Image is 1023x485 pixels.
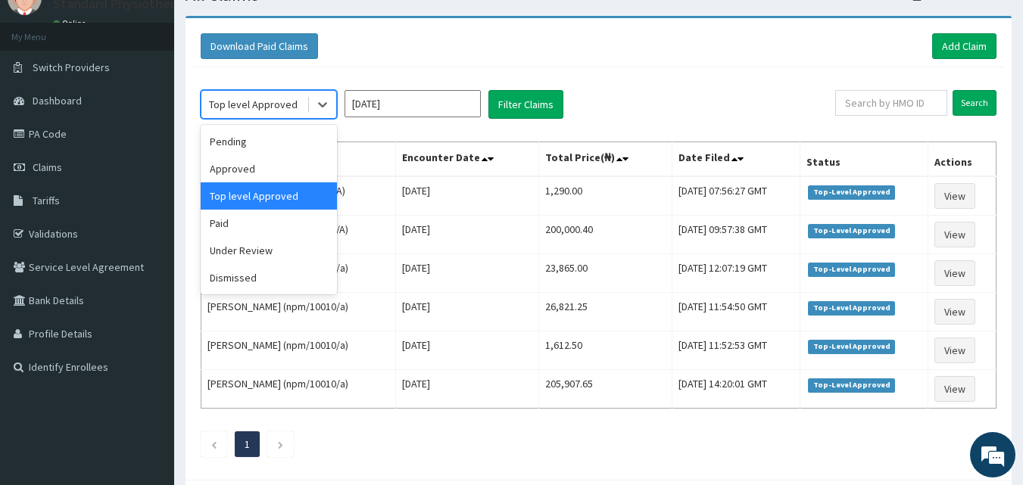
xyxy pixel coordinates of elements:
[539,176,672,216] td: 1,290.00
[934,222,975,247] a: View
[201,33,318,59] button: Download Paid Claims
[800,142,928,177] th: Status
[209,97,298,112] div: Top level Approved
[33,61,110,74] span: Switch Providers
[672,254,800,293] td: [DATE] 12:07:19 GMT
[79,85,254,104] div: Chat with us now
[28,76,61,113] img: d_794563401_company_1708531726252_794563401
[395,254,539,293] td: [DATE]
[395,331,539,370] td: [DATE]
[934,337,975,363] a: View
[395,216,539,254] td: [DATE]
[201,237,337,264] div: Under Review
[808,340,895,353] span: Top-Level Approved
[808,263,895,276] span: Top-Level Approved
[539,370,672,409] td: 205,907.65
[201,182,337,210] div: Top level Approved
[835,90,947,116] input: Search by HMO ID
[53,18,89,29] a: Online
[932,33,996,59] a: Add Claim
[33,194,60,207] span: Tariffs
[277,437,284,451] a: Next page
[808,378,895,392] span: Top-Level Approved
[201,370,396,409] td: [PERSON_NAME] (npm/10010/a)
[33,160,62,174] span: Claims
[928,142,996,177] th: Actions
[88,146,209,299] span: We're online!
[201,331,396,370] td: [PERSON_NAME] (npm/10010/a)
[345,90,481,117] input: Select Month and Year
[395,293,539,331] td: [DATE]
[808,301,895,315] span: Top-Level Approved
[539,142,672,177] th: Total Price(₦)
[808,224,895,238] span: Top-Level Approved
[934,299,975,325] a: View
[201,210,337,237] div: Paid
[672,216,800,254] td: [DATE] 09:57:38 GMT
[201,155,337,182] div: Approved
[539,293,672,331] td: 26,821.25
[934,183,975,209] a: View
[395,176,539,216] td: [DATE]
[33,94,82,107] span: Dashboard
[672,142,800,177] th: Date Filed
[539,331,672,370] td: 1,612.50
[539,254,672,293] td: 23,865.00
[395,370,539,409] td: [DATE]
[934,376,975,402] a: View
[672,293,800,331] td: [DATE] 11:54:50 GMT
[953,90,996,116] input: Search
[808,185,895,199] span: Top-Level Approved
[245,437,250,451] a: Page 1 is your current page
[201,264,337,291] div: Dismissed
[8,324,288,377] textarea: Type your message and hit 'Enter'
[539,216,672,254] td: 200,000.40
[201,293,396,331] td: [PERSON_NAME] (npm/10010/a)
[395,142,539,177] th: Encounter Date
[211,437,217,451] a: Previous page
[488,90,563,119] button: Filter Claims
[672,176,800,216] td: [DATE] 07:56:27 GMT
[201,128,337,155] div: Pending
[672,370,800,409] td: [DATE] 14:20:01 GMT
[934,260,975,286] a: View
[248,8,285,44] div: Minimize live chat window
[672,331,800,370] td: [DATE] 11:52:53 GMT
